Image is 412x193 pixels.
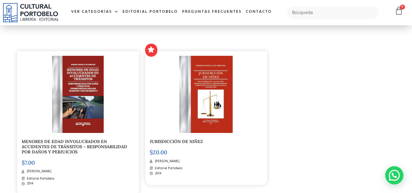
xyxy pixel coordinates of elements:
a: Contacto [244,5,274,19]
img: BA237-2.jpg [52,56,104,133]
span: 0 [400,5,405,9]
span: $ [150,149,153,156]
bdi: 20.00 [150,149,167,156]
img: BA173-2.jpg [179,56,232,133]
a: Editorial Portobelo [120,5,180,19]
a: Preguntas frecuentes [180,5,244,19]
a: 0 [395,6,403,15]
input: Búsqueda [287,6,379,19]
a: MENORES DE EDAD INVOLUCRADOS EN ACCIDENTES DE TRÁNSITOS – RESPONSABILIDAD POR DAÑOS Y PERJUICIOS [22,139,127,155]
span: $ [22,159,25,166]
span: [PERSON_NAME] [153,159,179,164]
span: [PERSON_NAME] [25,169,51,174]
a: Ver Categorías [69,5,120,19]
span: 2014 [25,181,33,186]
span: Editorial Portobelo [25,176,54,181]
a: JURISDICCIÓN DE NIÑEZ [150,139,203,144]
span: 2014 [153,171,161,176]
div: Contactar por WhatsApp [385,166,403,184]
span: Editorial Portobelo [153,166,182,171]
bdi: 7.00 [22,159,35,166]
